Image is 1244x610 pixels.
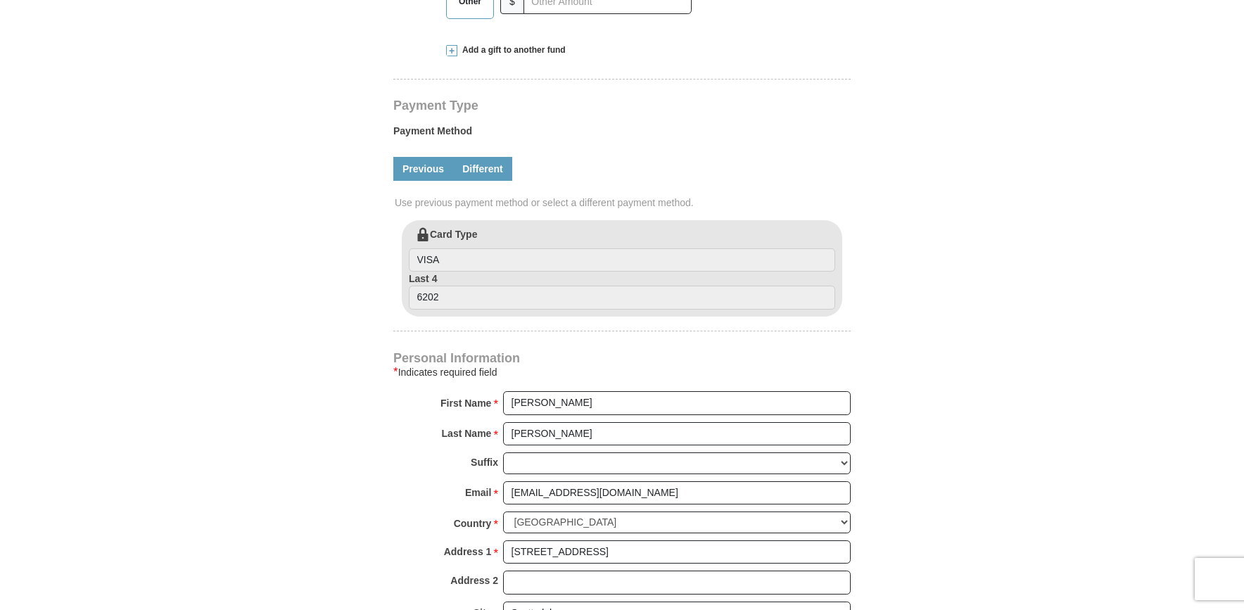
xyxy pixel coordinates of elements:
span: Use previous payment method or select a different payment method. [395,196,852,210]
h4: Personal Information [393,352,851,364]
input: Last 4 [409,286,835,310]
span: Add a gift to another fund [457,44,566,56]
label: Payment Method [393,124,851,145]
label: Card Type [409,227,835,272]
strong: Email [465,483,491,502]
strong: First Name [440,393,491,413]
a: Different [453,157,512,181]
strong: Address 2 [450,571,498,590]
strong: Address 1 [444,542,492,561]
strong: Suffix [471,452,498,472]
strong: Last Name [442,424,492,443]
h4: Payment Type [393,100,851,111]
strong: Country [454,514,492,533]
div: Indicates required field [393,364,851,381]
input: Card Type [409,248,835,272]
a: Previous [393,157,453,181]
label: Last 4 [409,272,835,310]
